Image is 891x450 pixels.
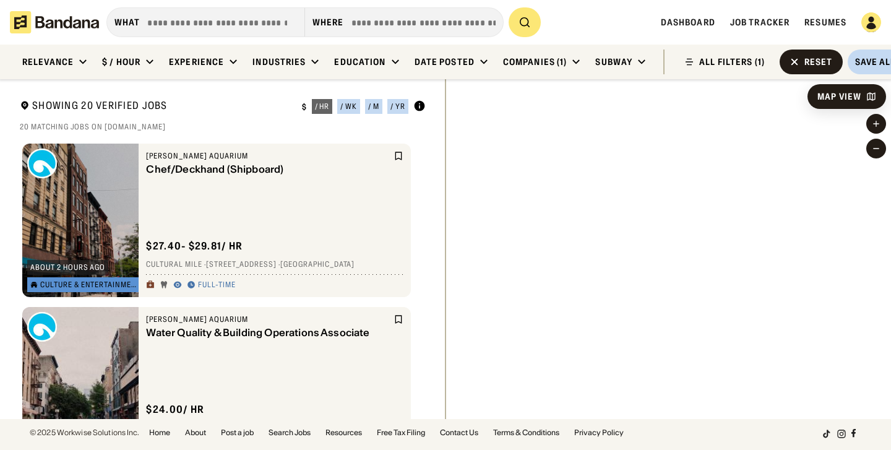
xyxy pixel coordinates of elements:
[40,281,140,288] div: Culture & Entertainment
[730,17,790,28] a: Job Tracker
[198,280,236,290] div: Full-time
[493,429,559,436] a: Terms & Conditions
[661,17,715,28] a: Dashboard
[315,103,330,110] div: / hr
[30,429,139,436] div: © 2025 Workwise Solutions Inc.
[10,11,99,33] img: Bandana logotype
[699,58,765,66] div: ALL FILTERS (1)
[503,56,567,67] div: Companies (1)
[302,102,307,112] div: $
[146,260,403,270] div: Cultural Mile · [STREET_ADDRESS] · [GEOGRAPHIC_DATA]
[325,429,362,436] a: Resources
[185,429,206,436] a: About
[146,240,243,253] div: $ 27.40 - $29.81 / hr
[27,312,57,342] img: Shedd Aquarium logo
[595,56,632,67] div: Subway
[169,56,224,67] div: Experience
[269,429,311,436] a: Search Jobs
[146,403,204,416] div: $ 24.00 / hr
[804,17,846,28] a: Resumes
[149,429,170,436] a: Home
[30,264,105,271] div: about 2 hours ago
[146,314,391,324] div: [PERSON_NAME] Aquarium
[334,56,385,67] div: Education
[146,163,391,175] div: Chef/Deckhand (Shipboard)
[390,103,405,110] div: / yr
[415,56,475,67] div: Date Posted
[804,58,833,66] div: Reset
[377,429,425,436] a: Free Tax Filing
[20,139,426,419] div: grid
[27,149,57,178] img: Shedd Aquarium logo
[146,327,391,339] div: Water Quality & Building Operations Associate
[817,92,861,101] div: Map View
[20,122,426,132] div: 20 matching jobs on [DOMAIN_NAME]
[221,429,254,436] a: Post a job
[252,56,306,67] div: Industries
[20,99,292,115] div: Showing 20 Verified Jobs
[102,56,140,67] div: $ / hour
[312,17,344,28] div: Where
[114,17,140,28] div: what
[368,103,379,110] div: / m
[574,429,624,436] a: Privacy Policy
[22,56,74,67] div: Relevance
[146,151,391,161] div: [PERSON_NAME] Aquarium
[340,103,357,110] div: / wk
[440,429,478,436] a: Contact Us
